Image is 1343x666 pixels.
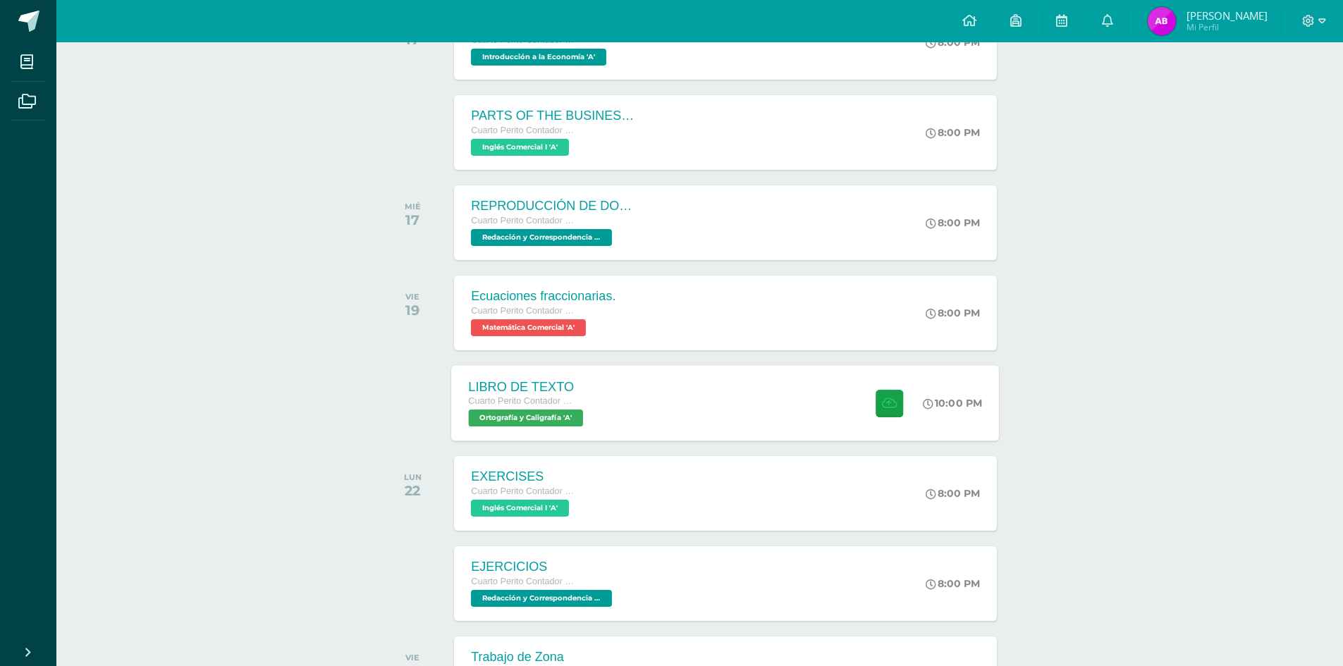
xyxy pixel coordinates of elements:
div: 8:00 PM [926,487,980,500]
span: Introducción a la Economía 'A' [471,49,606,66]
span: Inglés Comercial I 'A' [471,139,569,156]
span: Matemática Comercial 'A' [471,319,586,336]
div: 8:00 PM [926,307,980,319]
div: 8:00 PM [926,126,980,139]
div: 19 [405,302,419,319]
span: Ortografía y Caligrafía 'A' [469,409,584,426]
img: 9aab44f44ba1e614af3a17f0bbc5d78b.png [1148,7,1176,35]
div: 8:00 PM [926,216,980,229]
span: Cuarto Perito Contador con Orientación en Computación [471,125,577,135]
div: 10:00 PM [924,397,983,409]
div: LIBRO DE TEXTO [469,379,587,394]
span: Cuarto Perito Contador con Orientación en Computación [471,216,577,226]
span: [PERSON_NAME] [1186,8,1268,23]
div: MIÉ [405,202,421,211]
span: Cuarto Perito Contador con Orientación en Computación [471,576,577,586]
div: 17 [405,211,421,228]
div: Ecuaciones fraccionarias. [471,289,615,304]
div: EJERCICIOS [471,560,615,574]
div: PARTS OF THE BUSINESS LETTER [471,109,640,123]
div: LUN [404,472,422,482]
span: Cuarto Perito Contador con Orientación en Computación [471,306,577,316]
span: Inglés Comercial I 'A' [471,500,569,517]
div: EXERCISES [471,469,577,484]
span: Cuarto Perito Contador con Orientación en Computación [471,486,577,496]
div: 8:00 PM [926,577,980,590]
span: Cuarto Perito Contador con Orientación en Computación [469,396,576,406]
div: REPRODUCCIÓN DE DOCUMENTOS [471,199,640,214]
div: 22 [404,482,422,499]
div: VIE [405,653,421,662]
span: Redacción y Correspondencia Mercantil 'A' [471,229,612,246]
span: Redacción y Correspondencia Mercantil 'A' [471,590,612,607]
span: Mi Perfil [1186,21,1268,33]
div: VIE [405,292,419,302]
div: Trabajo de Zona [471,650,615,665]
